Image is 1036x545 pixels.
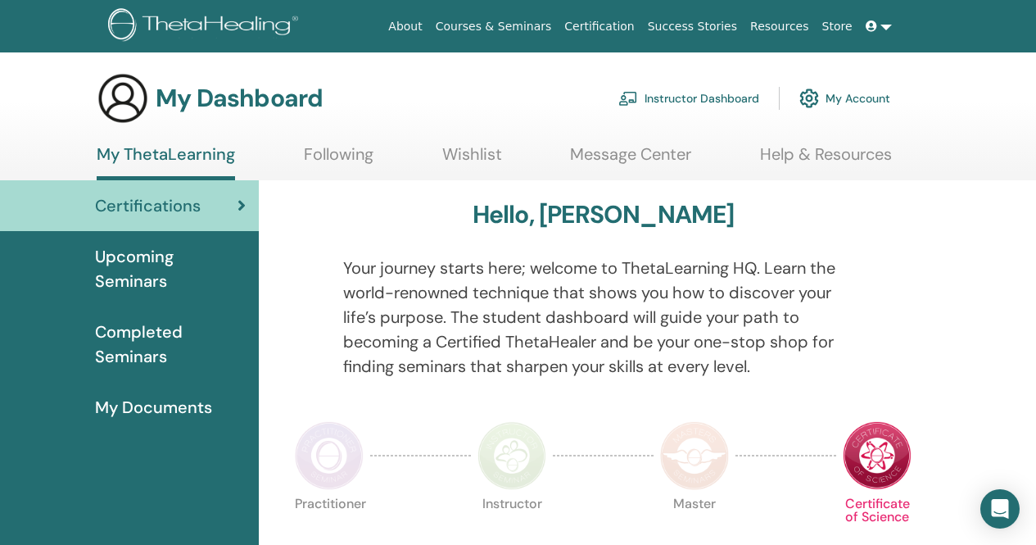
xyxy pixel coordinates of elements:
[744,11,816,42] a: Resources
[429,11,559,42] a: Courses & Seminars
[95,395,212,420] span: My Documents
[97,72,149,125] img: generic-user-icon.jpg
[660,421,729,490] img: Master
[570,144,691,176] a: Message Center
[295,421,364,490] img: Practitioner
[760,144,892,176] a: Help & Resources
[343,256,864,379] p: Your journey starts here; welcome to ThetaLearning HQ. Learn the world-renowned technique that sh...
[95,320,246,369] span: Completed Seminars
[108,8,304,45] img: logo.png
[641,11,744,42] a: Success Stories
[95,244,246,293] span: Upcoming Seminars
[304,144,373,176] a: Following
[156,84,323,113] h3: My Dashboard
[843,421,912,490] img: Certificate of Science
[97,144,235,180] a: My ThetaLearning
[95,193,201,218] span: Certifications
[442,144,502,176] a: Wishlist
[382,11,428,42] a: About
[473,200,735,229] h3: Hello, [PERSON_NAME]
[477,421,546,490] img: Instructor
[799,80,890,116] a: My Account
[816,11,859,42] a: Store
[980,489,1020,529] div: Open Intercom Messenger
[618,91,638,106] img: chalkboard-teacher.svg
[558,11,640,42] a: Certification
[618,80,759,116] a: Instructor Dashboard
[799,84,819,112] img: cog.svg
